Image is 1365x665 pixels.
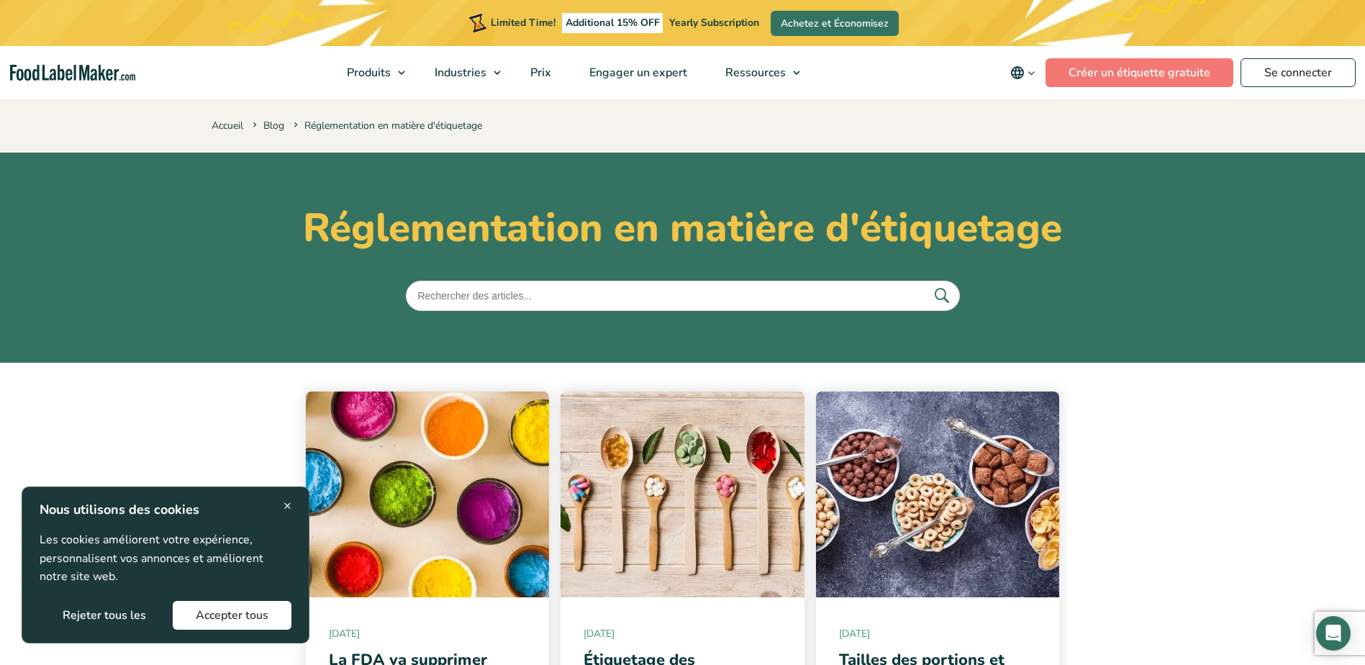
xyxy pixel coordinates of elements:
span: Réglementation en matière d'étiquetage [291,119,482,132]
strong: Nous utilisons des cookies [40,501,199,518]
a: Achetez et Économisez [771,11,899,36]
button: Rejeter tous les [40,601,169,630]
a: Blog [263,119,284,132]
span: [DATE] [329,626,527,641]
span: Ressources [721,65,787,81]
span: [DATE] [584,626,781,641]
span: Limited Time! [491,16,555,30]
a: Se connecter [1241,58,1356,87]
span: Industries [430,65,488,81]
span: [DATE] [839,626,1037,641]
a: Accueil [212,119,243,132]
a: Produits [328,46,412,99]
span: Produits [343,65,392,81]
input: Rechercher des articles... [406,281,960,311]
span: Additional 15% OFF [562,13,663,33]
p: Les cookies améliorent votre expérience, personnalisent vos annonces et améliorent notre site web. [40,531,291,587]
a: Engager un expert [571,46,703,99]
h1: Réglementation en matière d'étiquetage [212,204,1154,252]
div: Open Intercom Messenger [1316,616,1351,651]
span: × [284,496,291,515]
span: Yearly Subscription [669,16,759,30]
a: Ressources [707,46,807,99]
a: Prix [512,46,567,99]
button: Accepter tous [173,601,291,630]
a: Créer un étiquette gratuite [1046,58,1233,87]
span: Prix [526,65,553,81]
span: Engager un expert [585,65,689,81]
a: Industries [416,46,508,99]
